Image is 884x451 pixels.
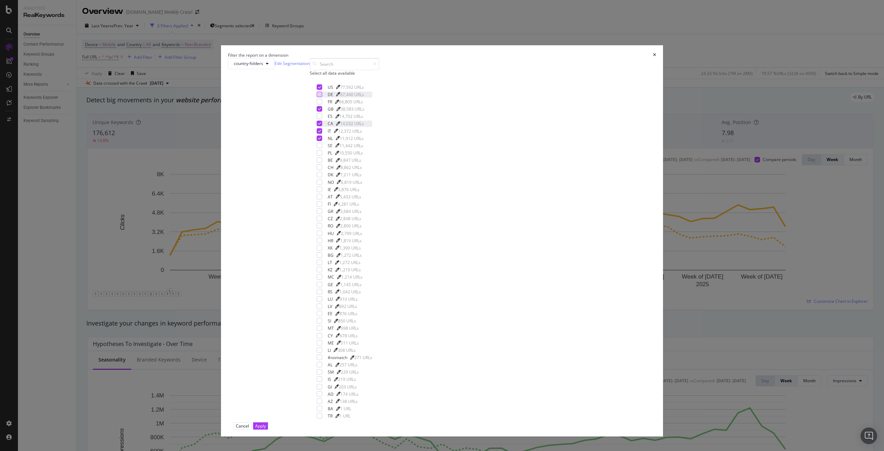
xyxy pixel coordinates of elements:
div: 2,800 URLs [340,223,362,229]
div: 14,702 URLs [339,113,363,119]
div: GB [328,106,334,112]
div: FR [328,99,332,105]
div: 1 URL [339,413,350,419]
div: Select all data available [310,70,379,76]
div: CA [328,121,333,126]
div: 229 URLs [341,369,359,375]
div: SE [328,143,333,149]
div: 14,032 URLs [340,121,364,126]
div: TR [328,413,333,419]
div: 1,042 URLs [339,289,361,295]
div: DK [328,172,333,178]
div: 4,281 URLs [338,201,359,207]
a: Edit Segmentation [275,60,310,67]
div: GR [328,208,333,214]
div: 1,272 URLs [339,260,361,265]
div: 8,862 URLs [340,165,362,170]
div: 2,799 URLs [341,231,362,236]
div: NO [328,179,334,185]
input: Search [310,58,379,70]
div: 12,372 URLs [338,128,362,134]
div: 257 URLs [339,362,357,368]
div: modal [221,45,663,437]
div: MC [328,274,334,280]
div: Open Intercom Messenger [861,427,877,444]
div: 6,819 URLs [341,179,362,185]
div: 2,848 URLs [340,216,361,222]
span: country-folders [234,60,263,66]
div: AT [328,194,333,200]
div: SM [328,369,334,375]
div: LV [328,303,332,309]
div: ES [328,113,333,119]
div: GE [328,282,333,288]
div: CH [328,165,334,170]
div: 138 URLs [340,398,358,404]
div: IT [328,128,331,134]
div: 5,433 URLs [340,194,361,200]
div: AL [328,362,333,368]
div: #nomatch [328,355,347,360]
div: 219 URLs [338,376,356,382]
div: 66,805 URLs [339,99,363,105]
div: 38,583 URLs [340,106,364,112]
div: 9,847 URLs [340,157,361,163]
div: 203 URLs [339,384,357,390]
div: LU [328,296,333,302]
div: BA [328,406,333,412]
div: US [328,84,333,90]
div: 77,592 URLs [340,84,364,90]
div: BE [328,157,333,163]
div: CY [328,333,333,339]
div: 3,684 URLs [340,208,362,214]
div: XK [328,245,333,251]
div: DE [328,92,333,97]
div: 1,390 URLs [339,245,361,251]
div: 892 URLs [339,303,357,309]
div: RO [328,223,333,229]
div: PL [328,150,332,156]
div: KZ [328,267,333,273]
div: times [653,52,656,58]
div: IE [328,187,331,192]
div: HR [328,238,333,244]
div: Apply [255,423,266,429]
div: 174 URLs [340,391,358,397]
button: Cancel [233,422,251,430]
div: 11,442 URLs [339,143,363,149]
div: CZ [328,216,333,222]
div: LT [328,260,332,265]
div: 11,912 URLs [340,135,364,141]
div: HU [328,231,334,236]
div: AZ [328,398,333,404]
div: 7,211 URLs [340,172,362,178]
div: 850 URLs [338,318,356,324]
div: 876 URLs [339,311,357,317]
div: 1,819 URLs [340,238,362,244]
div: 271 URLs [354,355,372,360]
div: 1,272 URLs [340,252,362,258]
div: FI [328,201,331,207]
div: 67,440 URLs [340,92,364,97]
div: 308 URLs [338,347,356,353]
div: RS [328,289,333,295]
div: 10,550 URLs [339,150,363,156]
div: 678 URLs [340,333,358,339]
div: GI [328,384,332,390]
div: AD [328,391,334,397]
div: EE [328,311,333,317]
div: 511 URLs [341,340,359,346]
div: 910 URLs [340,296,358,302]
div: LI [328,347,331,353]
div: 698 URLs [341,325,359,331]
div: 5,876 URLs [338,187,359,192]
div: SI [328,318,331,324]
div: NL [328,135,333,141]
div: Cancel [236,423,249,429]
div: 1,214 URLs [341,274,363,280]
div: 1 URL [340,406,351,412]
div: 1,219 URLs [339,267,361,273]
button: country-folders [228,58,275,69]
div: MT [328,325,334,331]
div: BG [328,252,334,258]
